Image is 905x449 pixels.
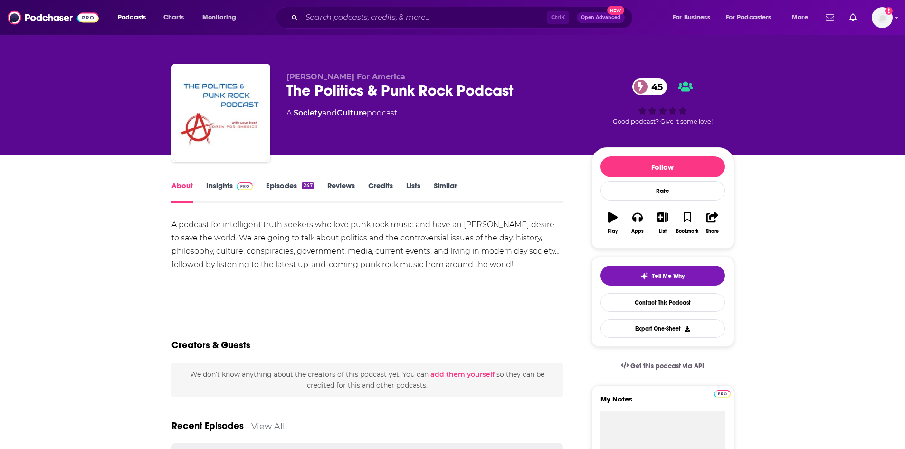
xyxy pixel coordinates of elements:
[726,11,772,24] span: For Podcasters
[237,182,253,190] img: Podchaser Pro
[434,181,457,203] a: Similar
[885,7,893,15] svg: Add a profile image
[675,206,700,240] button: Bookmark
[368,181,393,203] a: Credits
[577,12,625,23] button: Open AdvancedNew
[406,181,420,203] a: Lists
[600,156,725,177] button: Follow
[625,206,650,240] button: Apps
[322,108,337,117] span: and
[202,11,236,24] span: Monitoring
[600,293,725,312] a: Contact This Podcast
[846,10,860,26] a: Show notifications dropdown
[286,72,405,81] span: [PERSON_NAME] For America
[581,15,620,20] span: Open Advanced
[171,181,193,203] a: About
[285,7,642,29] div: Search podcasts, credits, & more...
[666,10,722,25] button: open menu
[286,107,397,119] div: A podcast
[118,11,146,24] span: Podcasts
[632,78,667,95] a: 45
[613,118,713,125] span: Good podcast? Give it some love!
[600,206,625,240] button: Play
[642,78,667,95] span: 45
[302,182,314,189] div: 247
[206,181,253,203] a: InsightsPodchaser Pro
[607,6,624,15] span: New
[190,370,544,389] span: We don't know anything about the creators of this podcast yet . You can so they can be credited f...
[294,108,322,117] a: Society
[720,10,785,25] button: open menu
[630,362,704,370] span: Get this podcast via API
[600,266,725,286] button: tell me why sparkleTell Me Why
[673,11,710,24] span: For Business
[700,206,724,240] button: Share
[600,181,725,201] div: Rate
[613,354,712,378] a: Get this podcast via API
[706,229,719,234] div: Share
[714,389,731,398] a: Pro website
[822,10,838,26] a: Show notifications dropdown
[600,394,725,411] label: My Notes
[631,229,644,234] div: Apps
[792,11,808,24] span: More
[676,229,698,234] div: Bookmark
[650,206,675,240] button: List
[430,371,495,378] button: add them yourself
[640,272,648,280] img: tell me why sparkle
[171,339,250,351] h2: Creators & Guests
[302,10,547,25] input: Search podcasts, credits, & more...
[785,10,820,25] button: open menu
[608,229,618,234] div: Play
[652,272,685,280] span: Tell Me Why
[171,420,244,432] a: Recent Episodes
[327,181,355,203] a: Reviews
[111,10,158,25] button: open menu
[714,390,731,398] img: Podchaser Pro
[337,108,367,117] a: Culture
[173,66,268,161] img: The Politics & Punk Rock Podcast
[872,7,893,28] button: Show profile menu
[157,10,190,25] a: Charts
[171,218,563,271] div: A podcast for intelligent truth seekers who love punk rock music and have an [PERSON_NAME] desire...
[8,9,99,27] img: Podchaser - Follow, Share and Rate Podcasts
[196,10,248,25] button: open menu
[266,181,314,203] a: Episodes247
[163,11,184,24] span: Charts
[872,7,893,28] img: User Profile
[547,11,569,24] span: Ctrl K
[251,421,285,431] a: View All
[872,7,893,28] span: Logged in as luilaking
[591,72,734,131] div: 45Good podcast? Give it some love!
[659,229,667,234] div: List
[600,319,725,338] button: Export One-Sheet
